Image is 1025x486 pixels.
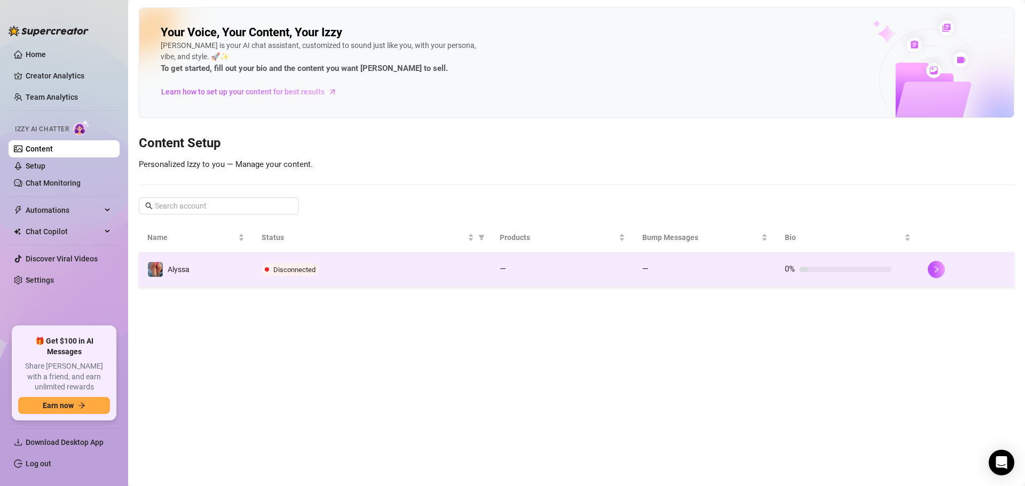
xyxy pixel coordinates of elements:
[26,162,45,170] a: Setup
[642,264,649,274] span: —
[26,202,101,219] span: Automations
[262,232,466,243] span: Status
[26,50,46,59] a: Home
[78,402,85,409] span: arrow-right
[26,223,101,240] span: Chat Copilot
[9,26,89,36] img: logo-BBDzfeDw.svg
[18,397,110,414] button: Earn nowarrow-right
[476,229,487,245] span: filter
[785,264,795,274] span: 0%
[642,232,759,243] span: Bump Messages
[145,202,153,210] span: search
[848,9,1014,117] img: ai-chatter-content-library-cLFOSyPT.png
[14,228,21,235] img: Chat Copilot
[327,86,338,97] span: arrow-right
[14,438,22,447] span: download
[478,234,485,241] span: filter
[933,266,940,273] span: right
[161,83,345,100] a: Learn how to set up your content for best results
[73,120,90,136] img: AI Chatter
[18,361,110,393] span: Share [PERSON_NAME] with a friend, and earn unlimited rewards
[26,179,81,187] a: Chat Monitoring
[253,223,491,252] th: Status
[168,265,190,274] span: Alyssa
[139,135,1014,152] h3: Content Setup
[161,86,325,98] span: Learn how to set up your content for best results
[161,40,481,75] div: [PERSON_NAME] is your AI chat assistant, customized to sound just like you, with your persona, vi...
[500,264,506,274] span: —
[273,266,316,274] span: Disconnected
[26,145,53,153] a: Content
[139,223,253,252] th: Name
[776,223,919,252] th: Bio
[491,223,634,252] th: Products
[147,232,236,243] span: Name
[26,438,104,447] span: Download Desktop App
[928,261,945,278] button: right
[161,63,448,73] strong: To get started, fill out your bio and the content you want [PERSON_NAME] to sell.
[148,262,163,277] img: Alyssa
[634,223,776,252] th: Bump Messages
[43,401,74,410] span: Earn now
[26,254,98,263] a: Discover Viral Videos
[139,160,313,169] span: Personalized Izzy to you — Manage your content.
[785,232,902,243] span: Bio
[155,200,284,212] input: Search account
[161,25,342,40] h2: Your Voice, Your Content, Your Izzy
[18,336,110,357] span: 🎁 Get $100 in AI Messages
[989,450,1014,475] div: Open Intercom Messenger
[26,276,54,284] a: Settings
[500,232,617,243] span: Products
[26,459,51,468] a: Log out
[26,93,78,101] a: Team Analytics
[14,206,22,214] span: thunderbolt
[15,124,69,134] span: Izzy AI Chatter
[26,67,111,84] a: Creator Analytics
